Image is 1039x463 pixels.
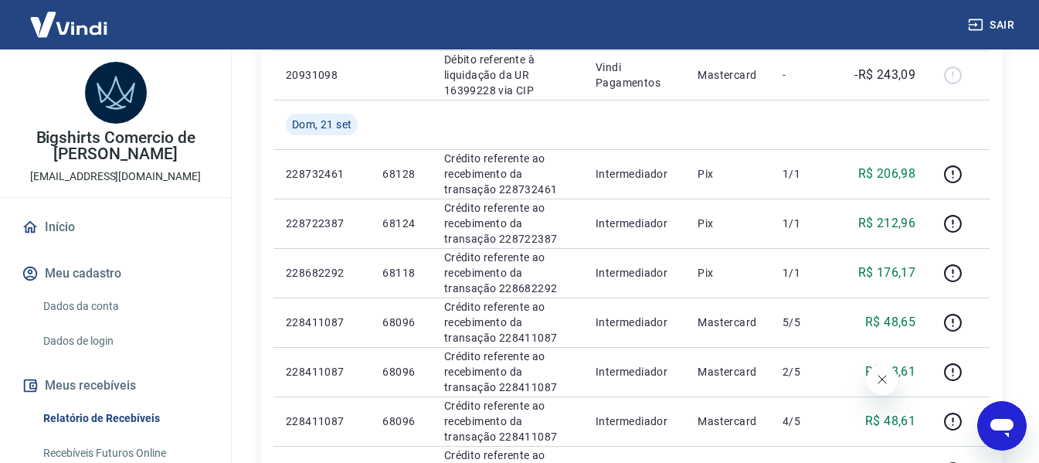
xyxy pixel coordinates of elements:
[858,165,916,183] p: R$ 206,98
[382,364,419,380] p: 68096
[596,60,673,90] p: Vindi Pagamentos
[698,414,758,429] p: Mastercard
[977,401,1027,451] iframe: Botão para abrir a janela de mensagens
[286,265,358,281] p: 228682292
[596,216,673,231] p: Intermediador
[858,264,916,282] p: R$ 176,17
[444,200,571,247] p: Crédito referente ao recebimento da transação 228722387
[444,52,571,98] p: Débito referente à liquidação da UR 16399228 via CIP
[865,313,915,332] p: R$ 48,65
[596,364,673,380] p: Intermediador
[865,412,915,431] p: R$ 48,61
[783,216,828,231] p: 1/1
[85,62,147,124] img: e9ef546b-6eb1-4b4b-88a8-6991b92dc6ec.jpeg
[19,257,212,291] button: Meu cadastro
[286,67,358,83] p: 20931098
[37,291,212,322] a: Dados da conta
[9,11,130,23] span: Olá! Precisa de ajuda?
[286,315,358,330] p: 228411087
[19,1,119,48] img: Vindi
[965,11,1020,39] button: Sair
[698,364,758,380] p: Mastercard
[783,265,828,281] p: 1/1
[783,315,828,330] p: 5/5
[596,315,673,330] p: Intermediador
[382,315,419,330] p: 68096
[698,315,758,330] p: Mastercard
[865,363,915,381] p: R$ 48,61
[19,369,212,403] button: Meus recebíveis
[596,265,673,281] p: Intermediador
[444,349,571,395] p: Crédito referente ao recebimento da transação 228411087
[698,216,758,231] p: Pix
[37,403,212,434] a: Relatório de Recebíveis
[783,414,828,429] p: 4/5
[382,216,419,231] p: 68124
[37,325,212,357] a: Dados de login
[444,398,571,444] p: Crédito referente ao recebimento da transação 228411087
[19,210,212,244] a: Início
[286,414,358,429] p: 228411087
[382,166,419,182] p: 68128
[698,166,758,182] p: Pix
[698,265,758,281] p: Pix
[286,364,358,380] p: 228411087
[783,67,828,83] p: -
[867,364,898,395] iframe: Fechar mensagem
[854,66,915,84] p: -R$ 243,09
[698,67,758,83] p: Mastercard
[596,414,673,429] p: Intermediador
[286,216,358,231] p: 228722387
[382,265,419,281] p: 68118
[596,166,673,182] p: Intermediador
[444,151,571,197] p: Crédito referente ao recebimento da transação 228732461
[30,169,201,185] p: [EMAIL_ADDRESS][DOMAIN_NAME]
[858,214,916,233] p: R$ 212,96
[382,414,419,429] p: 68096
[783,166,828,182] p: 1/1
[292,117,351,132] span: Dom, 21 set
[444,250,571,296] p: Crédito referente ao recebimento da transação 228682292
[12,130,219,162] p: Bigshirts Comercio de [PERSON_NAME]
[286,166,358,182] p: 228732461
[444,299,571,346] p: Crédito referente ao recebimento da transação 228411087
[783,364,828,380] p: 2/5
